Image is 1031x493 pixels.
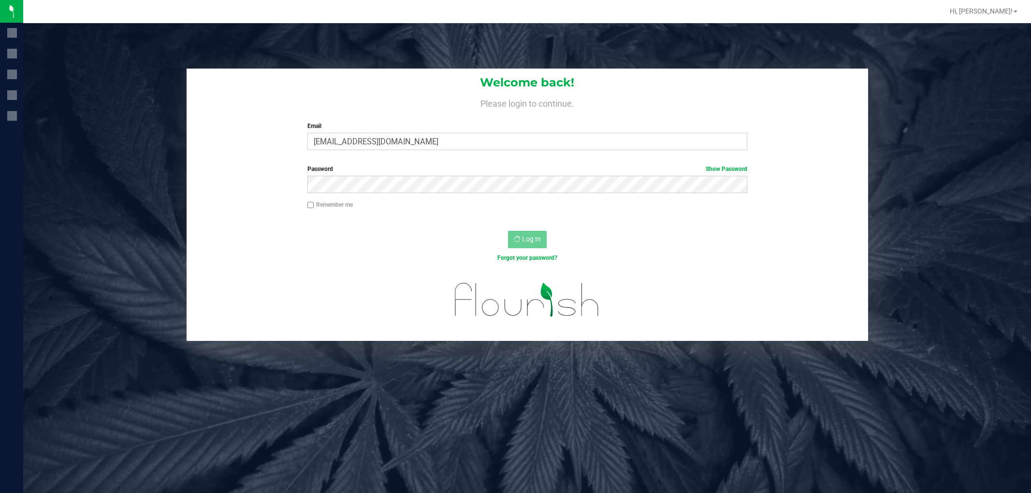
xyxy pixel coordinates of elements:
label: Remember me [307,200,353,209]
label: Email [307,122,747,130]
span: Log In [522,235,541,243]
input: Remember me [307,202,314,209]
a: Forgot your password? [497,254,557,261]
span: Hi, [PERSON_NAME]! [950,7,1013,15]
img: flourish_logo.svg [442,272,612,327]
a: Show Password [706,166,747,172]
h1: Welcome back! [187,76,868,89]
button: Log In [508,231,547,248]
span: Password [307,166,333,172]
h4: Please login to continue. [187,97,868,108]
